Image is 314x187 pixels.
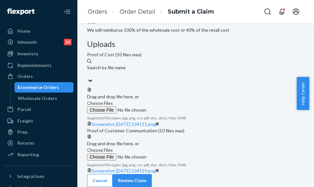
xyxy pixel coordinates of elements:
[87,27,304,33] p: We will reimburse 100% of the wholesale cost or 40% of the retail cost
[17,140,34,146] div: Returns
[17,39,37,45] div: Inbounds
[4,37,74,47] a: Inbounds24
[168,8,214,15] a: Submit a Claim
[87,147,113,153] span: Choose Files
[64,39,72,45] div: 24
[17,50,38,57] div: Inventory
[87,52,142,57] span: Proof of Cost (10 files max)
[4,127,74,137] a: Prep
[17,118,33,124] div: Freight
[61,5,74,18] button: Close Navigation
[87,140,304,147] div: Drag and drop file here, or
[92,168,156,173] span: Screenshot [DATE] 134119.png
[87,93,304,100] div: Drag and drop file here, or
[18,95,57,102] div: Wholesale Orders
[87,115,304,121] p: Supported file types: jpg, png, csv, pdf, doc, docx. Max: 5MB
[15,93,74,104] a: Wholesale Orders
[92,121,156,127] span: Screenshot [DATE] 134111.png
[87,100,113,106] span: Choose Files
[87,71,88,77] input: Search by file name
[17,151,39,158] div: Reporting
[7,8,34,15] img: Flexport logo
[87,162,304,168] p: Supported file types: jpg, png, csv, pdf, doc, docx. Max: 5MB
[17,62,52,69] div: Replenishments
[4,149,74,160] a: Reporting
[88,8,107,15] a: Orders
[113,174,152,187] button: Review Claim
[297,77,309,110] button: Help Center
[17,129,27,135] div: Prep
[4,60,74,71] a: Replenishments
[18,84,59,91] div: Ecommerce Orders
[4,138,74,148] a: Returns
[289,5,302,18] button: Open account menu
[17,173,44,180] div: Integrations
[17,106,31,113] div: Parcel
[83,2,219,21] ol: breadcrumbs
[87,64,304,71] div: Search by file name
[17,28,30,34] div: Home
[275,5,288,18] button: Open notifications
[87,174,113,187] button: Cancel
[4,71,74,82] a: Orders
[261,5,274,18] button: Open Search Box
[87,128,184,133] span: Proof of Customer Communication (10 files max)
[87,153,175,160] input: Choose Files
[87,40,304,48] h3: Uploads
[87,106,175,114] input: Choose Files
[15,82,74,93] a: Ecommerce Orders
[4,26,74,36] a: Home
[120,8,155,15] a: Order Detail
[17,73,33,80] div: Orders
[4,171,74,181] button: Integrations
[4,49,74,59] a: Inventory
[4,116,74,126] a: Freight
[4,104,74,115] a: Parcel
